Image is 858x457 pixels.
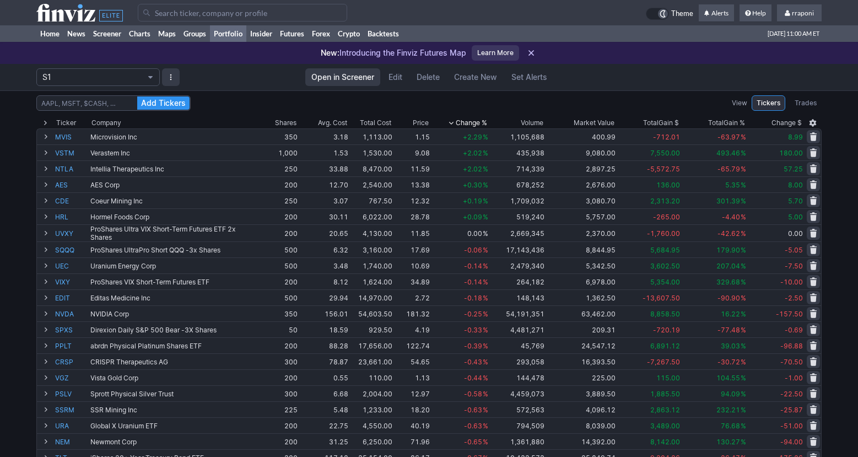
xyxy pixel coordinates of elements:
a: Tickers [752,95,785,111]
span: 16.22 [721,310,740,318]
span: +2.29 [463,133,482,141]
a: Edit [382,68,408,86]
div: Microvision Inc [90,133,258,141]
span: % [483,262,488,270]
td: 144,478 [489,369,546,385]
label: View [732,98,747,109]
span: % [483,374,488,382]
span: % [483,310,488,318]
a: PSLV [55,386,88,401]
td: 500 [259,289,299,305]
span: New: [321,48,339,57]
td: 1,362.50 [546,289,617,305]
a: Maps [154,25,180,42]
span: 1,885.50 [650,390,680,398]
span: -0.14 [464,262,482,270]
td: 1,113.00 [349,128,393,144]
span: -90.90 [717,294,740,302]
span: % [483,133,488,141]
td: 63,462.00 [546,305,617,321]
span: Total [708,117,724,128]
span: -5.05 [785,246,803,254]
td: 12.32 [393,192,430,208]
span: % [741,294,746,302]
td: 350 [259,305,299,321]
td: 2,540.00 [349,176,393,192]
td: 14,970.00 [349,289,393,305]
a: Create New [448,68,503,86]
span: 94.09 [721,390,740,398]
span: -712.01 [653,133,680,141]
td: 1.13 [393,369,430,385]
td: 17.69 [393,241,430,257]
span: -7,267.50 [647,358,680,366]
div: AES Corp [90,181,258,189]
td: 264,182 [489,273,546,289]
td: 209.31 [546,321,617,337]
td: 350 [259,128,299,144]
td: 678,252 [489,176,546,192]
span: 5.00 [788,213,803,221]
span: % [741,133,746,141]
span: 207.04 [716,262,740,270]
span: % [483,278,488,286]
span: 8,858.50 [650,310,680,318]
a: AES [55,177,88,192]
div: Volume [521,117,543,128]
td: 17,656.00 [349,337,393,353]
span: Tickers [757,98,780,109]
span: 179.90 [716,246,740,254]
div: Price [413,117,429,128]
div: Avg. Cost [318,117,347,128]
div: Expand All [36,117,54,128]
td: 200 [259,369,299,385]
span: +0.19 [463,197,482,205]
span: 8.00 [788,181,803,189]
td: 29.94 [299,289,349,305]
span: 5,684.95 [650,246,680,254]
td: 1.53 [299,144,349,160]
span: -13,607.50 [643,294,680,302]
td: 500 [259,257,299,273]
span: % [741,374,746,382]
a: Help [740,4,771,22]
span: Trades [795,98,817,109]
span: 136.00 [656,181,680,189]
td: 1.15 [393,128,430,144]
td: 1,530.00 [349,144,393,160]
span: Edit [388,72,402,83]
span: Market Value [574,117,614,128]
td: 250 [259,192,299,208]
span: 2,313.20 [650,197,680,205]
td: 17,143,436 [489,241,546,257]
a: SPXS [55,322,88,337]
td: 33.88 [299,160,349,176]
td: 30.11 [299,208,349,224]
span: Change % [456,117,487,128]
a: NEM [55,434,88,449]
button: Portfolio [36,68,160,86]
td: 12.70 [299,176,349,192]
td: 88.28 [299,337,349,353]
span: -0.43 [464,358,482,366]
span: -70.50 [780,358,803,366]
a: Backtests [364,25,403,42]
span: -77.48 [717,326,740,334]
td: 11.59 [393,160,430,176]
span: -42.62 [717,229,740,238]
span: -0.33 [464,326,482,334]
td: 6,022.00 [349,208,393,224]
span: -0.39 [464,342,482,350]
div: CRISPR Therapeutics AG [90,358,258,366]
td: 16,393.50 [546,353,617,369]
span: -0.25 [464,310,482,318]
span: % [741,390,746,398]
span: -0.18 [464,294,482,302]
a: VSTM [55,145,88,160]
td: 0.55 [299,369,349,385]
div: Gain % [708,117,745,128]
td: 122.74 [393,337,430,353]
td: 2,004.00 [349,385,393,401]
td: 250 [259,160,299,176]
a: VIXY [55,274,88,289]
